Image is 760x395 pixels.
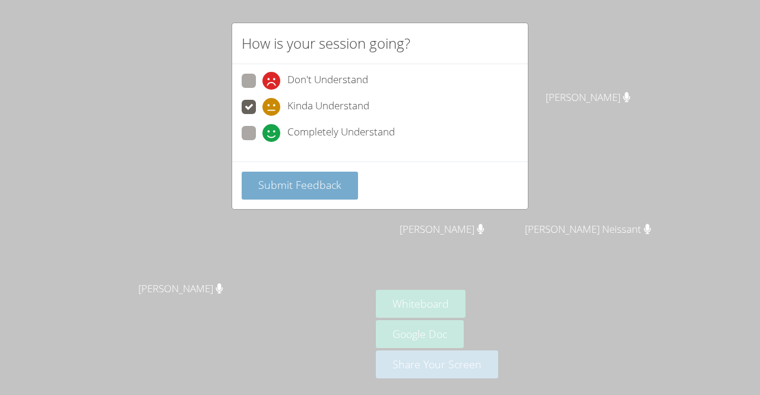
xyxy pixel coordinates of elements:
span: Don't Understand [287,72,368,90]
span: Kinda Understand [287,98,369,116]
button: Submit Feedback [242,172,358,200]
span: Completely Understand [287,124,395,142]
h2: How is your session going? [242,33,410,54]
span: Submit Feedback [258,178,341,192]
